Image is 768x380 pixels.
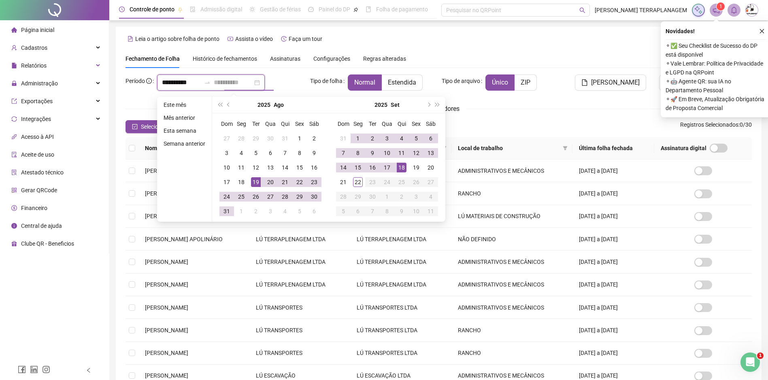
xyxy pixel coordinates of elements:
[219,189,234,204] td: 2025-08-24
[746,4,758,16] img: 52531
[319,6,350,13] span: Painel do DP
[21,98,53,104] span: Exportações
[353,134,363,143] div: 1
[295,192,304,202] div: 29
[249,189,263,204] td: 2025-08-26
[338,206,348,216] div: 5
[572,205,654,228] td: [DATE] a [DATE]
[292,146,307,160] td: 2025-08-08
[234,175,249,189] td: 2025-08-18
[11,45,17,51] span: user-add
[222,177,232,187] div: 17
[21,205,47,211] span: Financeiro
[145,168,188,174] span: [PERSON_NAME]
[492,79,508,86] span: Único
[249,131,263,146] td: 2025-07-29
[368,206,377,216] div: 7
[292,160,307,175] td: 2025-08-15
[21,240,74,247] span: Clube QR - Beneficios
[278,189,292,204] td: 2025-08-28
[374,97,387,113] button: year panel
[382,163,392,172] div: 17
[307,175,321,189] td: 2025-08-23
[388,79,416,86] span: Estendida
[409,131,423,146] td: 2025-09-05
[280,134,290,143] div: 31
[266,177,275,187] div: 20
[21,134,54,140] span: Acesso à API
[249,228,350,251] td: LÚ TERRAPLENAGEM LTDA
[365,131,380,146] td: 2025-09-02
[263,204,278,219] td: 2025-09-03
[338,192,348,202] div: 28
[309,148,319,158] div: 9
[394,189,409,204] td: 2025-10-02
[740,352,760,372] iframe: Intercom live chat
[224,97,233,113] button: prev-year
[661,144,706,153] span: Assinatura digital
[394,175,409,189] td: 2025-09-25
[219,175,234,189] td: 2025-08-17
[382,148,392,158] div: 10
[338,163,348,172] div: 14
[350,228,451,251] td: LÚ TERRAPLENAGEM LTDA
[219,131,234,146] td: 2025-07-27
[145,236,223,242] span: [PERSON_NAME] APOLINÁRIO
[145,144,236,153] span: Nome do colaborador
[128,36,133,42] span: file-text
[353,177,363,187] div: 22
[595,6,687,15] span: [PERSON_NAME] TERRAPLANAGEM
[351,146,365,160] td: 2025-09-08
[368,192,377,202] div: 30
[295,134,304,143] div: 1
[11,81,17,86] span: lock
[351,160,365,175] td: 2025-09-15
[713,6,720,14] span: notification
[426,163,436,172] div: 20
[409,160,423,175] td: 2025-09-19
[579,7,585,13] span: search
[193,55,257,62] span: Histórico de fechamentos
[280,177,290,187] div: 21
[11,27,17,33] span: home
[351,131,365,146] td: 2025-09-01
[397,134,406,143] div: 4
[382,206,392,216] div: 8
[363,56,406,62] span: Regras alteradas
[451,159,573,182] td: ADMINISTRATIVOS E MECÂNICOS
[394,146,409,160] td: 2025-09-11
[215,97,224,113] button: super-prev-year
[11,134,17,140] span: api
[145,213,188,219] span: [PERSON_NAME]
[354,79,375,86] span: Normal
[426,148,436,158] div: 13
[338,148,348,158] div: 7
[280,148,290,158] div: 7
[680,120,752,133] span: : 0 / 30
[376,6,428,13] span: Folha de pagamento
[263,160,278,175] td: 2025-08-13
[249,251,350,273] td: LÚ TERRAPLENAGEM LTDA
[313,56,350,62] span: Configurações
[353,148,363,158] div: 8
[451,228,573,251] td: NÃO DEFINIDO
[204,79,211,86] span: swap-right
[666,59,767,77] span: ⚬ Vale Lembrar: Política de Privacidade e LGPD na QRPoint
[307,146,321,160] td: 2025-08-09
[222,148,232,158] div: 3
[717,2,725,11] sup: 1
[21,187,57,193] span: Gerar QRCode
[266,163,275,172] div: 13
[380,131,394,146] td: 2025-09-03
[391,97,400,113] button: month panel
[249,146,263,160] td: 2025-08-05
[424,97,433,113] button: next-year
[251,192,261,202] div: 26
[222,206,232,216] div: 31
[411,134,421,143] div: 5
[260,6,301,13] span: Gestão de férias
[368,163,377,172] div: 16
[380,204,394,219] td: 2025-10-08
[251,134,261,143] div: 29
[426,177,436,187] div: 27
